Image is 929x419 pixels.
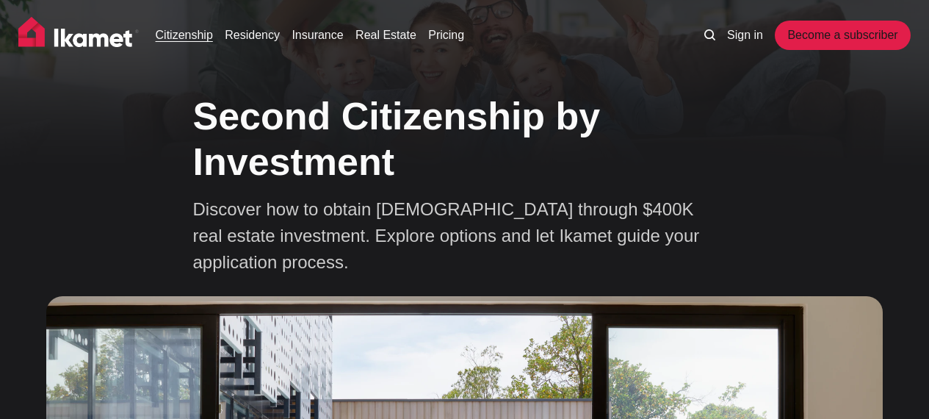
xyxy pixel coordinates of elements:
p: Discover how to obtain [DEMOGRAPHIC_DATA] through $400K real estate investment. Explore options a... [193,196,707,276]
img: Ikamet home [18,17,139,54]
h1: Second Citizenship by Investment [193,93,737,185]
a: Real Estate [355,26,416,44]
a: Become a subscriber [775,21,910,50]
a: Insurance [292,26,343,44]
a: Citizenship [156,26,213,44]
a: Residency [225,26,280,44]
a: Pricing [428,26,464,44]
a: Sign in [727,26,763,44]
